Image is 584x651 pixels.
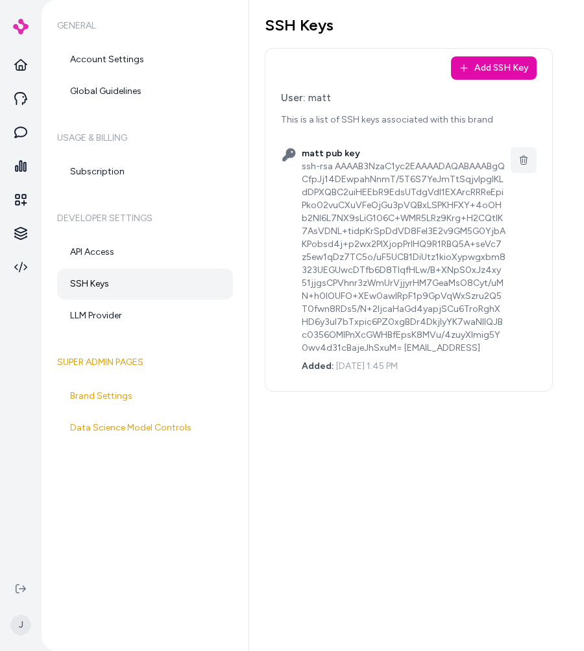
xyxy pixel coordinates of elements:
h1: SSH Keys [265,16,553,35]
a: Brand Settings [57,381,233,412]
span: User: [281,91,306,104]
a: SSH Keys [57,268,233,300]
h6: General [57,8,233,44]
a: Data Science Model Controls [57,412,233,444]
h6: Super Admin Pages [57,344,233,381]
p: This is a list of SSH keys associated with this brand [281,113,537,126]
span: Added: [302,361,334,372]
h6: Developer Settings [57,200,233,237]
div: matt [281,90,537,106]
a: LLM Provider [57,300,233,331]
div: [DATE] 1:45 PM [302,355,505,373]
div: ssh-rsa AAAAB3NzaC1yc2EAAAADAQABAAABgQCfpJj14DEwpahNnmT/5T6S7YeJmTtSqjvIpglKLdDPXQBC2uiHEEbR9EdsU... [302,160,505,355]
button: J [8,604,34,646]
span: J [10,615,31,635]
h6: Usage & Billing [57,120,233,156]
a: Subscription [57,156,233,187]
button: Add SSH Key [451,56,537,80]
a: Global Guidelines [57,76,233,107]
h3: matt pub key [302,147,505,160]
a: Account Settings [57,44,233,75]
img: alby Logo [13,19,29,34]
a: API Access [57,237,233,268]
